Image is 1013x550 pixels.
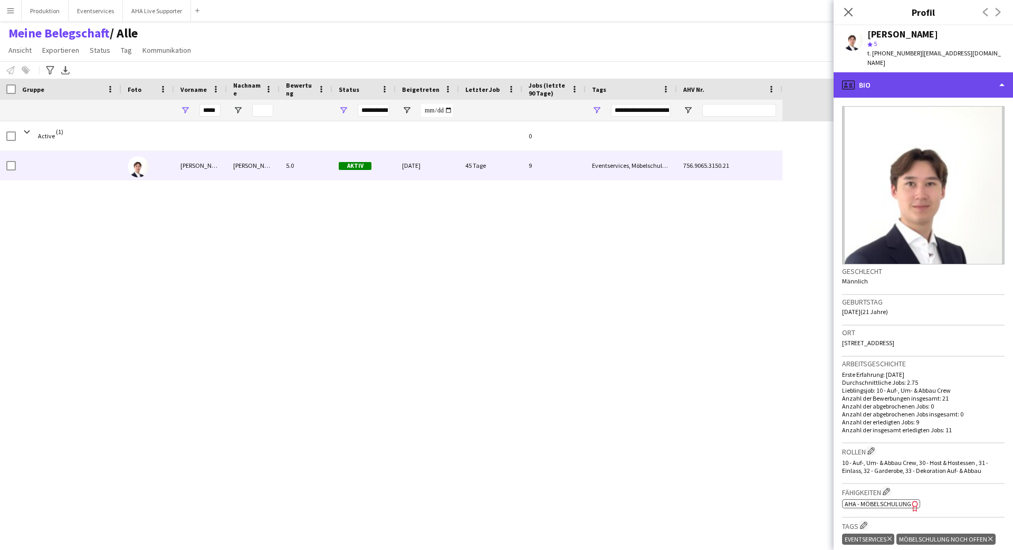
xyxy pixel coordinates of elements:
div: 9 [522,151,586,180]
p: Durchschnittliche Jobs: 2.75 [842,378,1005,386]
img: Benjamin Brändli [128,156,149,177]
span: Foto [128,86,141,93]
p: Anzahl der insgesamt erledigten Jobs: 11 [842,426,1005,434]
span: | [EMAIL_ADDRESS][DOMAIN_NAME] [867,49,1001,67]
a: Ansicht [4,43,36,57]
p: Anzahl der Bewerbungen insgesamt: 21 [842,394,1005,402]
app-action-btn: Erweiterte Filter [44,64,56,77]
input: Beigetreten Filtereingang [421,104,453,117]
span: Bewertung [286,81,313,97]
h3: Geburtstag [842,297,1005,307]
span: [DATE] (21 Jahre) [842,308,888,316]
p: Anzahl der abgebrochenen Jobs: 0 [842,402,1005,410]
span: 5 [874,40,877,48]
app-action-btn: XLSX exportieren [59,64,72,77]
span: Beigetreten [402,86,439,93]
p: Erste Erfahrung: [DATE] [842,371,1005,378]
a: Kommunikation [138,43,195,57]
div: Eventservices [842,534,894,545]
button: Eventservices [69,1,123,21]
span: Männlich [842,277,868,285]
span: Nachname [233,81,261,97]
a: Meine Belegschaft [8,25,110,41]
p: Lieblingsjob: 10 - Auf-, Um- & Abbau Crew [842,386,1005,394]
div: [DATE] [396,151,459,180]
button: Filtermenü öffnen [339,106,348,115]
span: Tags [592,86,606,93]
span: Tag [121,45,132,55]
span: (1) [56,121,63,142]
span: Letzter Job [465,86,500,93]
span: Exportieren [42,45,79,55]
span: Active [38,132,55,140]
button: Filtermenü öffnen [233,106,243,115]
button: AHA Live Supporter [123,1,191,21]
h3: Ort [842,328,1005,337]
div: Möbelschulung noch offen [896,534,995,545]
button: Filtermenü öffnen [592,106,601,115]
div: [PERSON_NAME] [867,30,938,39]
p: Anzahl der abgebrochenen Jobs insgesamt: 0 [842,410,1005,418]
span: Jobs (letzte 90 Tage) [529,81,567,97]
a: Tag [117,43,136,57]
span: 10 - Auf-, Um- & Abbau Crew, 30 - Host & Hostessen , 31 - Einlass, 32 - Garderobe, 33 - Dekoratio... [842,459,988,475]
div: [PERSON_NAME] [227,151,280,180]
div: [PERSON_NAME] [174,151,227,180]
input: Nachname Filtereingang [252,104,273,117]
span: AHA - Möbelschulung [845,500,911,508]
span: Ansicht [8,45,32,55]
button: Filtermenü öffnen [402,106,412,115]
span: [STREET_ADDRESS] [842,339,894,347]
button: Filtermenü öffnen [180,106,190,115]
span: Kommunikation [142,45,191,55]
div: 5.0 [280,151,332,180]
span: 756.9065.3150.21 [683,162,729,169]
a: Exportieren [38,43,83,57]
span: Alle [110,25,138,41]
span: t. [PHONE_NUMBER] [867,49,922,57]
span: Status [90,45,110,55]
div: 45 Tage [459,151,522,180]
h3: Profil [834,5,1013,19]
h3: Tags [842,520,1005,531]
a: Status [85,43,114,57]
span: AHV Nr. [683,86,704,93]
img: Crew-Avatar oder Foto [842,106,1005,264]
div: Eventservices, Möbelschulung noch offen, Produktion, Vertrag vollständig, Zeitpol AG Eventhelfer [586,151,677,180]
span: Aktiv [339,162,371,170]
span: Vorname [180,86,207,93]
span: Gruppe [22,86,44,93]
div: Bio [834,72,1013,98]
div: 0 [522,121,586,150]
button: Produktion [22,1,69,21]
p: Anzahl der erledigten Jobs: 9 [842,418,1005,426]
h3: Fähigkeiten [842,486,1005,497]
h3: Geschlecht [842,267,1005,276]
input: Vorname Filtereingang [199,104,221,117]
h3: Arbeitsgeschichte [842,359,1005,368]
span: Status [339,86,359,93]
input: AHV Nr. Filtereingang [702,104,776,117]
button: Filtermenü öffnen [683,106,693,115]
h3: Rollen [842,445,1005,457]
